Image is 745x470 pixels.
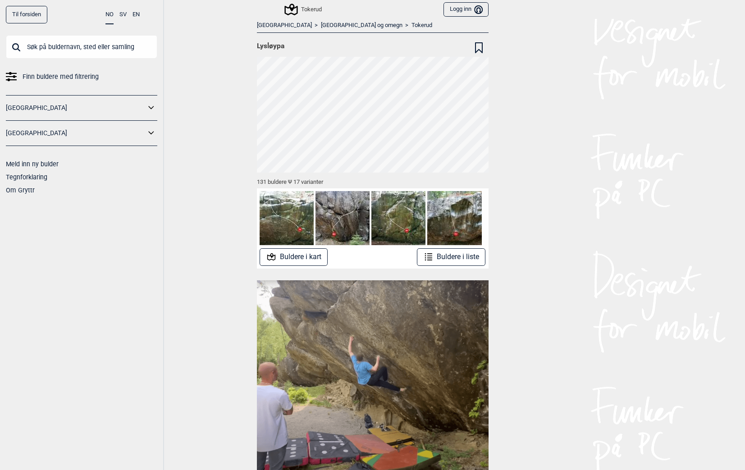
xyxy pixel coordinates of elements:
input: Søk på buldernavn, sted eller samling [6,35,157,59]
button: EN [133,6,140,23]
div: 131 buldere Ψ 17 varianter [257,173,489,188]
span: > [405,22,408,29]
a: Om Gryttr [6,187,35,194]
a: Tokerud [411,22,432,29]
a: [GEOGRAPHIC_DATA] [6,127,146,140]
span: Lysløypa [257,41,284,50]
a: [GEOGRAPHIC_DATA] [257,22,312,29]
img: Mathias rust lander pa tokerud 190425 [427,191,481,245]
a: Finn buldere med filtrering [6,70,157,83]
a: [GEOGRAPHIC_DATA] [6,101,146,114]
img: Mild abuse of terminology [315,191,370,245]
span: Finn buldere med filtrering [23,70,99,83]
a: [GEOGRAPHIC_DATA] og omegn [321,22,402,29]
button: SV [119,6,127,23]
a: Til forsiden [6,6,47,23]
a: Tegnforklaring [6,173,47,181]
img: Ta meg med 190425 [260,191,314,245]
img: Squeeze me tight 190510 [371,191,425,245]
a: Meld inn ny bulder [6,160,59,168]
button: Buldere i kart [260,248,328,266]
button: NO [105,6,114,24]
button: Logg inn [443,2,488,17]
span: > [315,22,318,29]
button: Buldere i liste [417,248,486,266]
div: Tokerud [286,4,322,15]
